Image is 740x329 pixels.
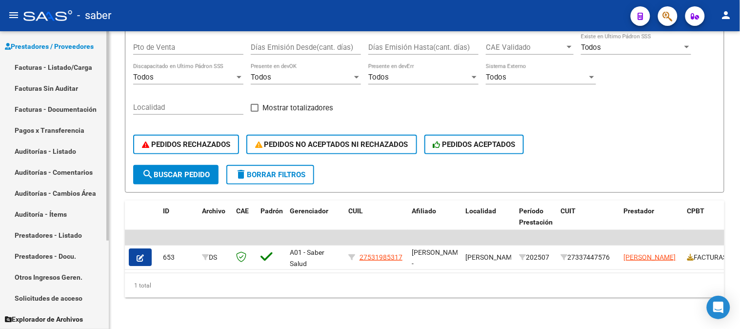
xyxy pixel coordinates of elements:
[236,207,249,215] span: CAE
[133,73,154,82] span: Todos
[262,102,333,114] span: Mostrar totalizadores
[412,207,436,215] span: Afiliado
[424,135,524,154] button: PEDIDOS ACEPTADOS
[412,248,465,267] span: [PERSON_NAME], -
[77,5,111,26] span: - saber
[5,41,94,52] span: Prestadores / Proveedores
[202,207,225,215] span: Archivo
[515,201,557,244] datatable-header-cell: Período Prestación
[202,252,228,263] div: DS
[290,207,328,215] span: Gerenciador
[133,165,219,185] button: Buscar Pedido
[8,9,20,21] mat-icon: menu
[465,253,518,261] span: [PERSON_NAME]
[251,73,271,82] span: Todos
[360,253,402,261] span: 27531985317
[260,207,283,215] span: Padrón
[163,252,194,263] div: 653
[707,296,730,319] div: Open Intercom Messenger
[519,252,553,263] div: 202507
[433,140,516,149] span: PEDIDOS ACEPTADOS
[560,252,616,263] div: 27337447576
[257,201,286,244] datatable-header-cell: Padrón
[465,207,496,215] span: Localidad
[142,170,210,179] span: Buscar Pedido
[344,201,408,244] datatable-header-cell: CUIL
[246,135,417,154] button: PEDIDOS NO ACEPTADOS NI RECHAZADOS
[687,207,705,215] span: CPBT
[461,201,515,244] datatable-header-cell: Localidad
[232,201,257,244] datatable-header-cell: CAE
[486,73,506,82] span: Todos
[368,73,389,82] span: Todos
[226,165,314,185] button: Borrar Filtros
[163,207,169,215] span: ID
[620,201,683,244] datatable-header-cell: Prestador
[560,207,576,215] span: CUIT
[5,314,83,325] span: Explorador de Archivos
[142,140,230,149] span: PEDIDOS RECHAZADOS
[348,207,363,215] span: CUIL
[624,253,676,261] span: [PERSON_NAME]
[720,9,732,21] mat-icon: person
[290,248,324,267] span: A01 - Saber Salud
[486,43,565,52] span: CAE Validado
[235,168,247,180] mat-icon: delete
[557,201,620,244] datatable-header-cell: CUIT
[624,207,655,215] span: Prestador
[286,201,344,244] datatable-header-cell: Gerenciador
[125,273,724,298] div: 1 total
[142,168,154,180] mat-icon: search
[581,43,601,52] span: Todos
[159,201,198,244] datatable-header-cell: ID
[255,140,408,149] span: PEDIDOS NO ACEPTADOS NI RECHAZADOS
[235,170,305,179] span: Borrar Filtros
[198,201,232,244] datatable-header-cell: Archivo
[519,207,553,226] span: Período Prestación
[408,201,461,244] datatable-header-cell: Afiliado
[133,135,239,154] button: PEDIDOS RECHAZADOS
